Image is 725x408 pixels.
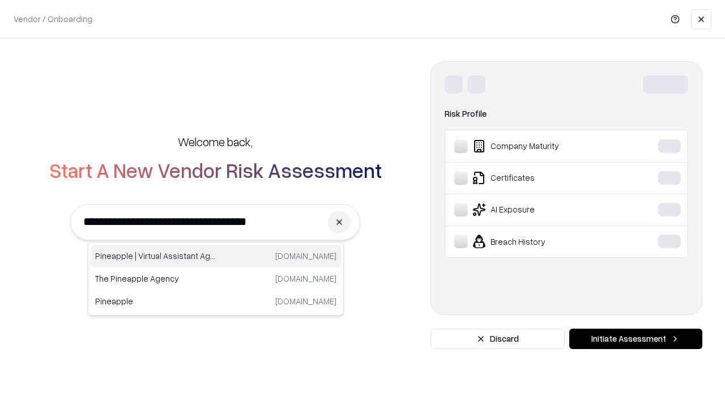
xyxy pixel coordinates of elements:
p: Pineapple | Virtual Assistant Agency [95,250,216,262]
p: Vendor / Onboarding [14,13,92,25]
p: [DOMAIN_NAME] [275,295,336,307]
button: Discard [430,329,565,349]
div: Suggestions [88,242,344,316]
h5: Welcome back, [178,134,253,150]
h2: Start A New Vendor Risk Assessment [49,159,382,181]
p: [DOMAIN_NAME] [275,250,336,262]
p: [DOMAIN_NAME] [275,273,336,284]
p: Pineapple [95,295,216,307]
div: Certificates [454,171,624,185]
p: The Pineapple Agency [95,273,216,284]
div: AI Exposure [454,203,624,216]
div: Company Maturity [454,139,624,153]
div: Risk Profile [445,107,688,121]
button: Initiate Assessment [569,329,702,349]
div: Breach History [454,235,624,248]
